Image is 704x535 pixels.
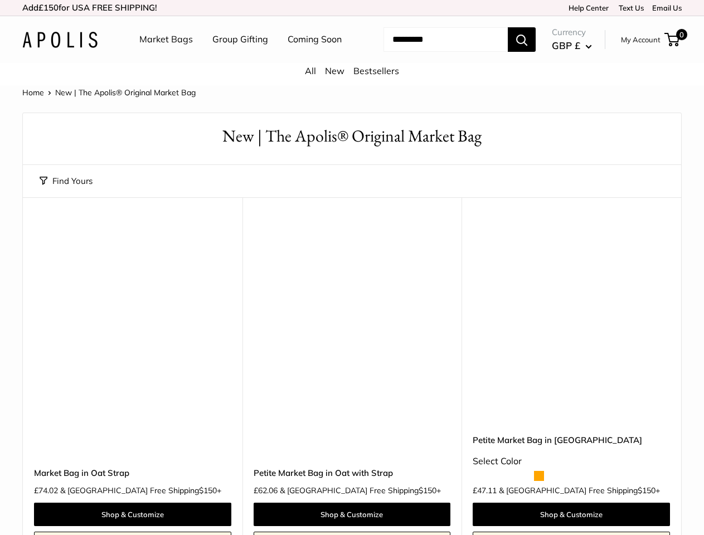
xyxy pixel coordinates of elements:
span: $150 [638,485,656,495]
a: My Account [621,33,661,46]
a: Email Us [652,3,682,12]
span: 0 [676,29,687,40]
span: & [GEOGRAPHIC_DATA] Free Shipping + [499,487,660,494]
span: & [GEOGRAPHIC_DATA] Free Shipping + [280,487,441,494]
div: Select Color [473,453,670,470]
a: Text Us [619,3,644,12]
span: $150 [199,485,217,495]
a: Market Bag in Oat Strap [34,466,231,479]
span: New | The Apolis® Original Market Bag [55,87,196,98]
a: Help Center [569,3,609,12]
a: Shop & Customize [473,503,670,526]
span: £62.06 [254,487,278,494]
span: $150 [419,485,436,495]
span: Currency [552,25,592,40]
img: Apolis [22,32,98,48]
a: 0 [666,33,679,46]
span: £74.02 [34,487,58,494]
span: & [GEOGRAPHIC_DATA] Free Shipping + [60,487,221,494]
button: GBP £ [552,37,592,55]
a: Market Bags [139,31,193,48]
a: Shop & Customize [254,503,451,526]
a: Group Gifting [212,31,268,48]
nav: Breadcrumb [22,85,196,100]
span: £47.11 [473,487,497,494]
a: Coming Soon [288,31,342,48]
button: Find Yours [40,173,93,189]
span: £150 [38,2,59,13]
h1: New | The Apolis® Original Market Bag [40,124,664,148]
a: Market Bag in Oat StrapMarket Bag in Oat Strap [34,225,231,422]
span: GBP £ [552,40,580,51]
a: Petite Market Bag in Oat with Strap [254,466,451,479]
a: Petite Market Bag in Oat with StrapPetite Market Bag in Oat with Strap [254,225,451,422]
button: Search [508,27,536,52]
a: Home [22,87,44,98]
a: Bestsellers [353,65,399,76]
a: New [325,65,344,76]
input: Search... [383,27,508,52]
a: Shop & Customize [34,503,231,526]
a: Petite Market Bag in [GEOGRAPHIC_DATA] [473,434,670,446]
a: All [305,65,316,76]
a: Petite Market Bag in OatPetite Market Bag in Oat [473,225,670,422]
